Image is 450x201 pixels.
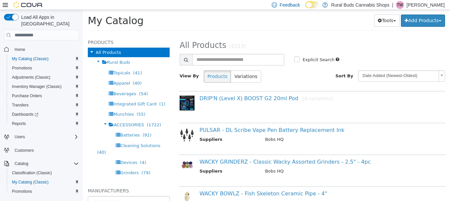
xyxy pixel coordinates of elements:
span: Dashboards [12,112,38,117]
span: Beverages [30,81,53,86]
span: Apparel [30,71,47,76]
span: Classification (Classic) [9,169,79,177]
button: Products [121,60,148,73]
span: Promotions [9,187,79,195]
img: 150 [97,86,112,100]
a: Promotions [9,187,35,195]
div: Tianna Wanders [396,1,404,9]
button: Inventory Manager (Classic) [7,82,82,91]
button: Purchase Orders [7,91,82,100]
span: Sort By [253,63,270,68]
span: (1722) [64,112,78,117]
span: My Catalog (Classic) [9,55,79,63]
button: Adjustments (Classic) [7,73,82,82]
button: Catalog [12,160,31,168]
a: Dashboards [7,110,82,119]
button: Promotions [7,187,82,196]
span: Topicals [30,60,47,65]
a: Classification (Classic) [9,169,55,177]
a: WACKY BOWLZ - Fish Skeleton Ceramic Pipe - 4" [117,181,244,187]
span: All Products [13,40,38,45]
a: Inventory Manager (Classic) [9,83,64,91]
a: PULSAR - DL Scribe Vape Pen Battery Replacement Ink [117,117,262,123]
span: Reports [9,120,79,128]
span: Rural Buds [24,50,47,55]
span: Integrated Gift Card [30,92,74,97]
button: My Catalog (Classic) [7,54,82,63]
span: Classification (Classic) [12,170,52,176]
a: Adjustments (Classic) [9,73,53,81]
button: Home [1,44,82,54]
span: My Catalog (Classic) [9,178,79,186]
span: Grinders [37,160,56,165]
td: Bobs HQ [177,158,359,166]
button: Customers [1,145,82,155]
a: My Catalog (Classic) [9,55,51,63]
span: (40) [50,71,59,76]
span: Users [15,134,25,140]
a: Dashboards [9,110,41,118]
span: (41) [50,60,59,65]
span: Customers [15,148,34,153]
span: Transfers [9,101,79,109]
button: Classification (Classic) [7,168,82,178]
h5: Products [5,28,87,36]
span: Date Added (Newest-Oldest) [276,61,353,71]
span: Adjustments (Classic) [12,75,50,80]
span: (55) [54,102,63,107]
a: Home [12,46,28,54]
h5: Manufacturers [5,177,87,185]
span: Users [12,133,79,141]
span: Purchase Orders [9,92,79,100]
a: Customers [12,146,36,154]
span: TW [397,1,403,9]
span: Home [15,47,25,52]
span: Catalog [12,160,79,168]
td: Bobs HQ [177,126,359,135]
input: Dark Mode [305,1,319,8]
span: (1) [77,92,83,97]
span: Promotions [9,64,79,72]
span: (54) [56,81,65,86]
span: Reports [12,121,26,126]
span: Transfers [12,102,28,108]
span: Munchies [30,102,51,107]
button: Users [12,133,28,141]
a: Reports [9,120,28,128]
button: Reports [7,119,82,128]
span: (4) [57,150,63,155]
span: All Products [97,31,143,40]
span: Home [12,45,79,53]
span: Inventory Manager (Classic) [12,84,62,89]
a: WACKY GRINDERZ - Classic Wacky Assorted Grinders - 2.5" - 4pc [117,149,288,155]
img: 150 [97,117,112,132]
button: Add Products [318,5,362,17]
a: Purchase Orders [9,92,45,100]
button: Catalog [1,159,82,168]
p: Rural Buds Cannabis Shops [331,1,389,9]
button: Transfers [7,100,82,110]
span: Load All Apps in [GEOGRAPHIC_DATA] [19,14,79,27]
small: (4313) [146,33,163,39]
span: My Catalog (Classic) [12,56,49,61]
span: View By [97,63,116,68]
span: (79) [59,160,68,165]
img: 150 [97,181,112,195]
small: [6 variations] [220,86,250,91]
th: Suppliers [117,126,177,135]
button: My Catalog (Classic) [7,178,82,187]
span: (40) [14,140,23,145]
a: Promotions [9,64,35,72]
a: Date Added (Newest-Oldest) [275,60,362,72]
span: Cleaning Solutions [37,133,78,138]
span: Inventory Manager (Classic) [9,83,79,91]
button: Users [1,132,82,141]
button: Variations [148,60,178,73]
span: Purchase Orders [12,93,42,99]
span: (91) [60,123,69,128]
label: Explicit Search [218,47,252,53]
p: | [392,1,393,9]
span: My Catalog [5,5,61,17]
span: My Catalog (Classic) [12,180,49,185]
